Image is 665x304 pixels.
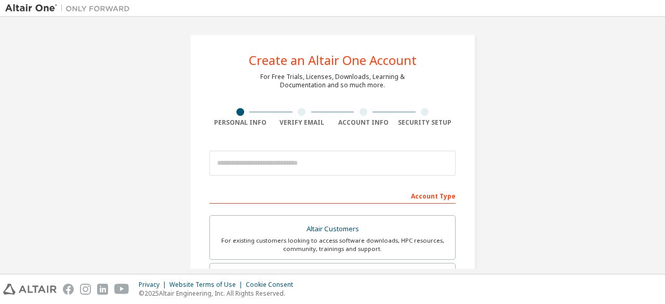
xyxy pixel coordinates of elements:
div: Security Setup [394,118,456,127]
div: Verify Email [271,118,333,127]
img: altair_logo.svg [3,284,57,295]
div: Account Type [209,187,456,204]
img: facebook.svg [63,284,74,295]
img: instagram.svg [80,284,91,295]
img: Altair One [5,3,135,14]
div: Altair Customers [216,222,449,236]
div: Cookie Consent [246,281,299,289]
div: For existing customers looking to access software downloads, HPC resources, community, trainings ... [216,236,449,253]
div: Privacy [139,281,169,289]
div: Personal Info [209,118,271,127]
div: Website Terms of Use [169,281,246,289]
p: © 2025 Altair Engineering, Inc. All Rights Reserved. [139,289,299,298]
div: Create an Altair One Account [249,54,417,67]
div: For Free Trials, Licenses, Downloads, Learning & Documentation and so much more. [260,73,405,89]
img: youtube.svg [114,284,129,295]
img: linkedin.svg [97,284,108,295]
div: Account Info [332,118,394,127]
